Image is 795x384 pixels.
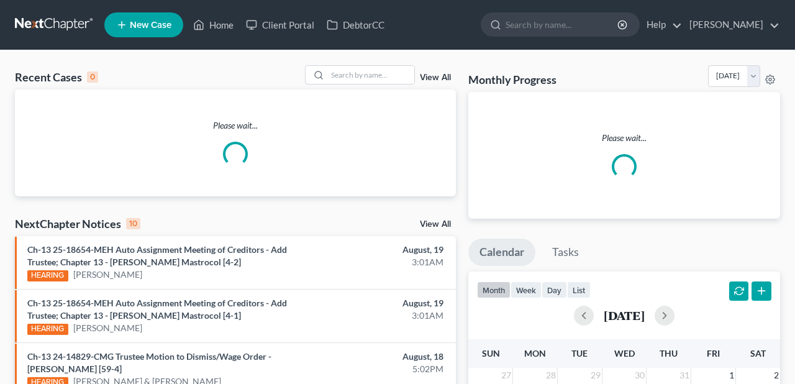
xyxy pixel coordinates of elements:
span: Sun [482,348,500,359]
span: 28 [545,368,557,383]
div: August, 19 [313,244,443,256]
div: August, 18 [313,350,443,363]
span: Fri [707,348,720,359]
div: Recent Cases [15,70,98,85]
a: [PERSON_NAME] [683,14,779,36]
div: August, 19 [313,297,443,309]
span: Tue [571,348,588,359]
a: [PERSON_NAME] [73,268,142,281]
div: 0 [87,71,98,83]
a: Calendar [468,239,535,266]
div: 3:01AM [313,256,443,268]
div: 3:01AM [313,309,443,322]
div: HEARING [27,270,68,281]
input: Search by name... [506,13,619,36]
button: month [477,281,511,298]
a: Client Portal [240,14,320,36]
a: Home [187,14,240,36]
h2: [DATE] [604,309,645,322]
span: Mon [524,348,546,359]
a: Help [640,14,682,36]
span: 2 [773,368,780,383]
a: View All [420,220,451,229]
span: 1 [728,368,735,383]
span: Sat [750,348,766,359]
a: DebtorCC [320,14,391,36]
a: Ch-13 24-14829-CMG Trustee Motion to Dismiss/Wage Order - [PERSON_NAME] [59-4] [27,351,271,374]
a: [PERSON_NAME] [73,322,142,334]
span: Thu [660,348,678,359]
div: 10 [126,218,140,229]
div: HEARING [27,324,68,335]
a: Tasks [541,239,590,266]
button: day [542,281,567,298]
a: Ch-13 25-18654-MEH Auto Assignment Meeting of Creditors - Add Trustee; Chapter 13 - [PERSON_NAME]... [27,298,287,321]
span: 27 [500,368,512,383]
span: New Case [130,21,171,30]
input: Search by name... [327,66,414,84]
div: 5:02PM [313,363,443,375]
button: list [567,281,591,298]
span: 31 [678,368,691,383]
button: week [511,281,542,298]
p: Please wait... [478,132,770,144]
span: 29 [589,368,602,383]
a: View All [420,73,451,82]
a: Ch-13 25-18654-MEH Auto Assignment Meeting of Creditors - Add Trustee; Chapter 13 - [PERSON_NAME]... [27,244,287,267]
div: NextChapter Notices [15,216,140,231]
span: Wed [614,348,635,359]
h3: Monthly Progress [468,72,556,87]
p: Please wait... [15,119,456,132]
span: 30 [634,368,646,383]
